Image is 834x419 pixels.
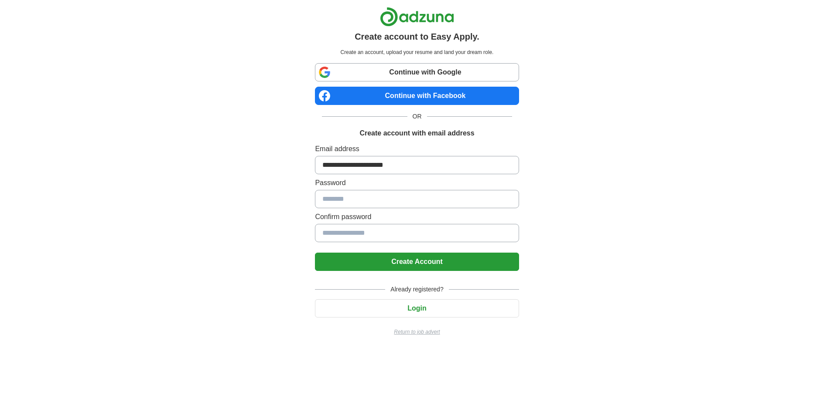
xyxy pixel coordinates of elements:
img: Adzuna logo [380,7,454,27]
span: Already registered? [385,285,448,294]
button: Create Account [315,253,519,271]
a: Continue with Google [315,63,519,81]
h1: Create account with email address [359,128,474,139]
a: Return to job advert [315,328,519,336]
h1: Create account to Easy Apply. [355,30,479,43]
label: Password [315,178,519,188]
button: Login [315,299,519,318]
p: Create an account, upload your resume and land your dream role. [317,48,517,56]
label: Email address [315,144,519,154]
a: Login [315,304,519,312]
a: Continue with Facebook [315,87,519,105]
span: OR [407,112,427,121]
label: Confirm password [315,212,519,222]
